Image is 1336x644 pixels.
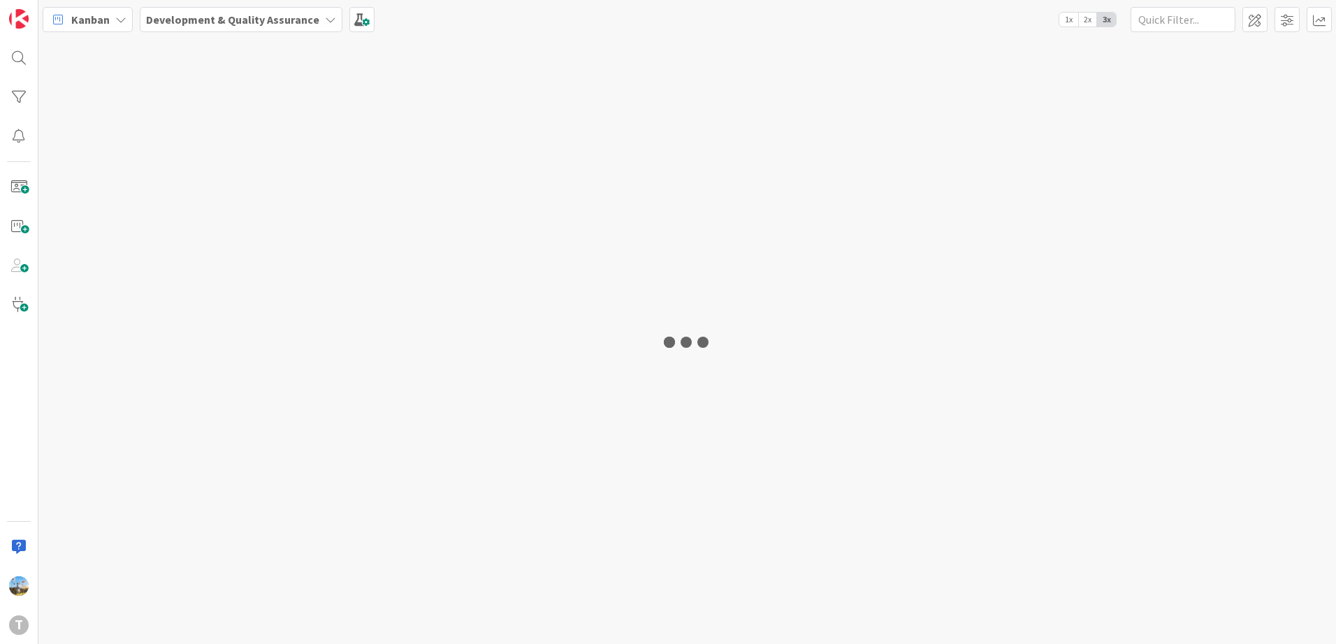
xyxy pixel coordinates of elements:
[1097,13,1116,27] span: 3x
[9,9,29,29] img: Visit kanbanzone.com
[1131,7,1235,32] input: Quick Filter...
[1078,13,1097,27] span: 2x
[146,13,319,27] b: Development & Quality Assurance
[1059,13,1078,27] span: 1x
[9,615,29,635] div: T
[71,11,110,28] span: Kanban
[9,576,29,596] img: DG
